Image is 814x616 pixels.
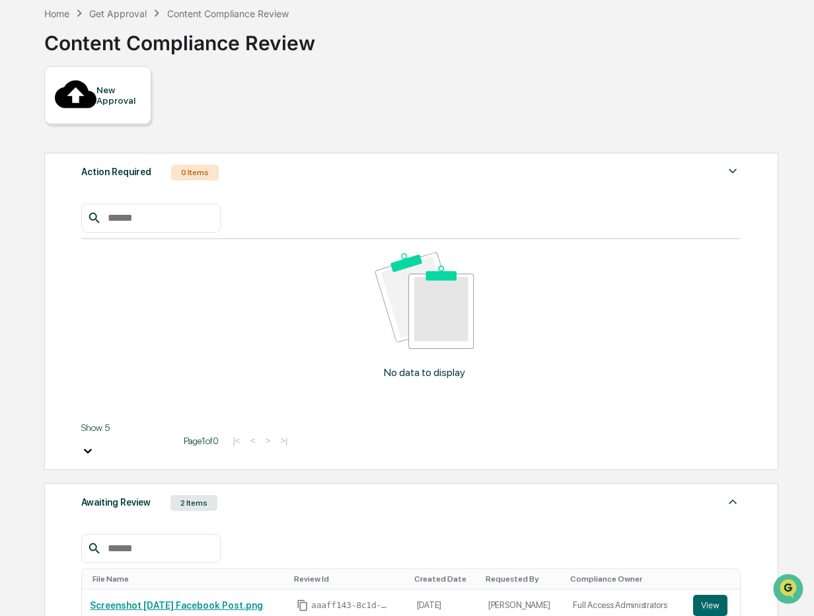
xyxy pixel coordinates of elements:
[8,161,91,185] a: 🖐️Preclearance
[96,85,141,106] div: New Approval
[13,193,24,204] div: 🔎
[81,422,174,433] div: Show 5
[311,600,390,611] span: aaaff143-8c1d-4197-afb0-fa8636f08849
[109,167,164,180] span: Attestations
[276,435,291,446] button: >|
[414,574,475,584] div: Toggle SortBy
[570,574,680,584] div: Toggle SortBy
[246,435,260,446] button: <
[13,101,37,125] img: 1746055101610-c473b297-6a78-478c-a979-82029cc54cd1
[297,599,309,611] span: Copy Id
[44,20,315,55] div: Content Compliance Review
[26,192,83,205] span: Data Lookup
[225,105,240,121] button: Start new chat
[693,595,727,616] button: View
[91,161,169,185] a: 🗄️Attestations
[167,8,289,19] div: Content Compliance Review
[92,574,283,584] div: Toggle SortBy
[375,252,474,349] img: No data
[34,60,218,74] input: Clear
[725,163,741,179] img: caret
[171,165,219,180] div: 0 Items
[8,186,89,210] a: 🔎Data Lookup
[45,101,217,114] div: Start new chat
[81,163,151,180] div: Action Required
[229,435,244,446] button: |<
[89,8,147,19] div: Get Approval
[13,168,24,178] div: 🖐️
[294,574,403,584] div: Toggle SortBy
[13,28,240,49] p: How can we help?
[131,224,160,234] span: Pylon
[81,494,151,511] div: Awaiting Review
[725,494,741,510] img: caret
[45,114,167,125] div: We're available if you need us!
[96,168,106,178] div: 🗄️
[170,495,217,511] div: 2 Items
[184,436,219,446] span: Page 1 of 0
[26,167,85,180] span: Preclearance
[693,595,732,616] a: View
[93,223,160,234] a: Powered byPylon
[696,574,735,584] div: Toggle SortBy
[90,600,263,611] a: Screenshot [DATE] Facebook Post.png
[384,366,465,379] p: No data to display
[261,435,274,446] button: >
[772,572,807,608] iframe: Open customer support
[44,8,69,19] div: Home
[486,574,560,584] div: Toggle SortBy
